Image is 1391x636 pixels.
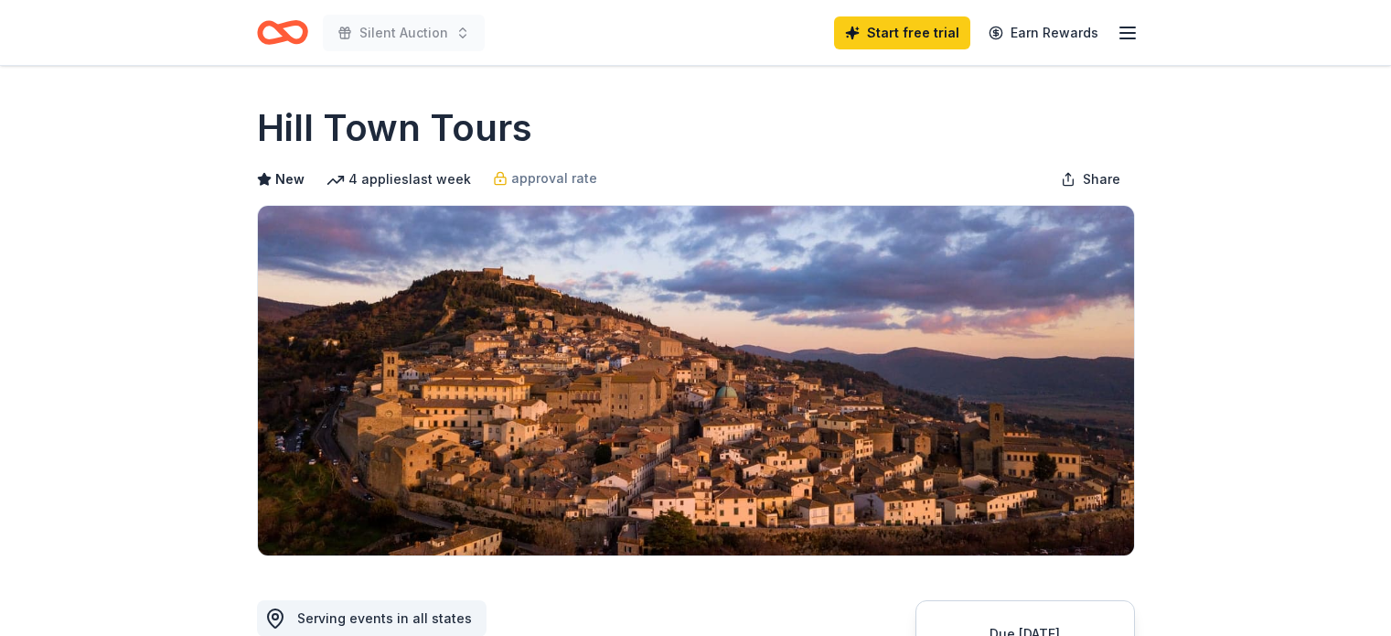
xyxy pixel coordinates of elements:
span: New [275,168,305,190]
span: Serving events in all states [297,610,472,626]
span: approval rate [511,167,597,189]
button: Silent Auction [323,15,485,51]
a: Earn Rewards [978,16,1109,49]
a: Home [257,11,308,54]
a: approval rate [493,167,597,189]
span: Silent Auction [359,22,448,44]
a: Start free trial [834,16,970,49]
span: Share [1083,168,1120,190]
div: 4 applies last week [326,168,471,190]
button: Share [1046,161,1135,198]
img: Image for Hill Town Tours [258,206,1134,555]
h1: Hill Town Tours [257,102,532,154]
